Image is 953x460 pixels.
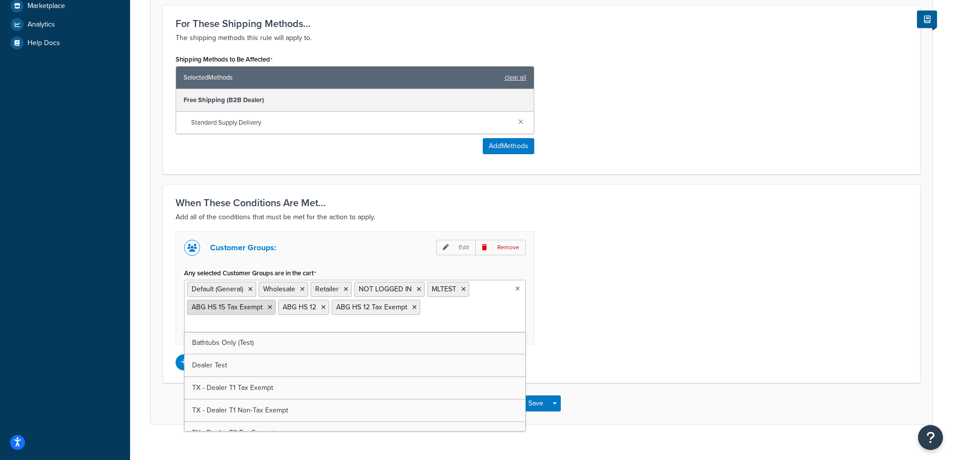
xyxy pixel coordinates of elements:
[505,71,526,85] a: clear all
[192,405,288,415] span: TX - Dealer T1 Non-Tax Exempt
[359,284,412,294] span: NOT LOGGED IN
[192,337,254,348] span: Bathtubs Only (Test)
[176,18,907,29] h3: For These Shipping Methods...
[522,395,549,411] button: Save
[918,425,943,450] button: Open Resource Center
[263,284,295,294] span: Wholesale
[436,240,475,255] p: Edit
[192,382,273,393] span: TX - Dealer T1 Tax Exempt
[917,11,937,28] button: Show Help Docs
[192,284,243,294] span: Default (General)
[184,269,316,277] label: Any selected Customer Groups are in the cart
[192,360,227,370] span: Dealer Test
[184,71,500,85] span: Selected Methods
[176,197,907,208] h3: When These Conditions Are Met...
[192,427,275,438] span: TX - Dealer T2 Tax Exempt
[283,302,316,312] span: ABG HS 12
[191,116,510,130] span: Standard Supply Delivery
[185,354,525,376] a: Dealer Test
[185,422,525,444] a: TX - Dealer T2 Tax Exempt
[483,138,534,154] button: AddMethods
[176,56,273,64] label: Shipping Methods to Be Affected
[185,399,525,421] a: TX - Dealer T1 Non-Tax Exempt
[176,32,907,44] p: The shipping methods this rule will apply to.
[336,302,407,312] span: ABG HS 12 Tax Exempt
[475,240,526,255] p: Remove
[28,21,55,29] span: Analytics
[185,332,525,354] a: Bathtubs Only (Test)
[28,2,65,11] span: Marketplace
[28,39,60,48] span: Help Docs
[432,284,456,294] span: MLTEST
[192,302,263,312] span: ABG HS 15 Tax Exempt
[8,34,123,52] a: Help Docs
[176,89,534,112] div: Free Shipping (B2B Dealer)
[210,241,276,255] p: Customer Groups:
[8,16,123,34] a: Analytics
[185,377,525,399] a: TX - Dealer T1 Tax Exempt
[315,284,339,294] span: Retailer
[176,211,907,223] p: Add all of the conditions that must be met for the action to apply.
